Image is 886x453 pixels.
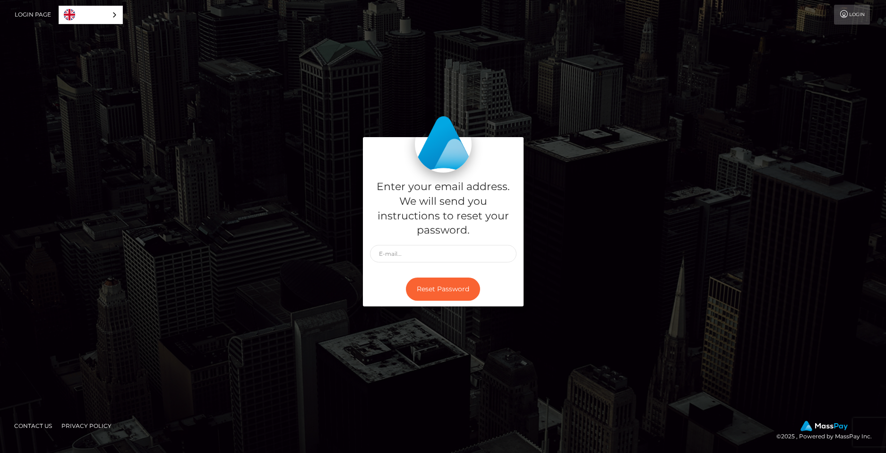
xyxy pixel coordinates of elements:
aside: Language selected: English [59,6,123,24]
img: MassPay [800,421,848,431]
a: English [59,6,122,24]
div: Language [59,6,123,24]
img: MassPay Login [415,116,472,173]
button: Reset Password [406,278,480,301]
h5: Enter your email address. We will send you instructions to reset your password. [370,180,516,238]
a: Contact Us [10,418,56,433]
a: Login Page [15,5,51,25]
a: Login [834,5,870,25]
input: E-mail... [370,245,516,262]
a: Privacy Policy [58,418,115,433]
div: © 2025 , Powered by MassPay Inc. [776,421,879,442]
